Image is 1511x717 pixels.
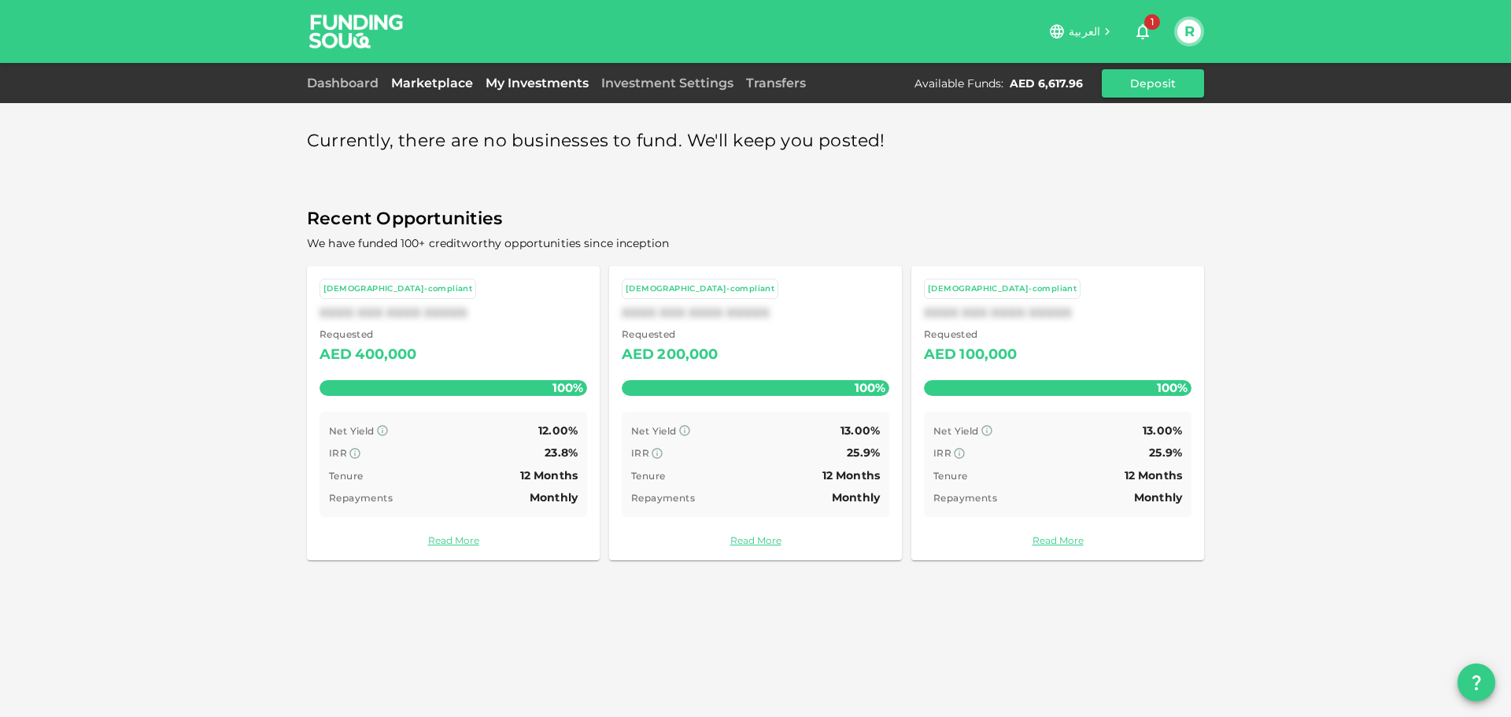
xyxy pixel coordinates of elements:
[1153,376,1191,399] span: 100%
[307,266,600,560] a: [DEMOGRAPHIC_DATA]-compliantXXXX XXX XXXX XXXXX Requested AED400,000100% Net Yield 12.00% IRR 23....
[530,490,578,504] span: Monthly
[933,470,967,482] span: Tenure
[851,376,889,399] span: 100%
[385,76,479,91] a: Marketplace
[549,376,587,399] span: 100%
[1069,24,1100,39] span: العربية
[1127,16,1158,47] button: 1
[924,533,1191,548] a: Read More
[545,445,578,460] span: 23.8%
[329,425,375,437] span: Net Yield
[933,447,951,459] span: IRR
[933,492,997,504] span: Repayments
[1134,490,1182,504] span: Monthly
[924,305,1191,320] div: XXXX XXX XXXX XXXXX
[479,76,595,91] a: My Investments
[1149,445,1182,460] span: 25.9%
[1144,14,1160,30] span: 1
[355,342,416,368] div: 400,000
[307,236,669,250] span: We have funded 100+ creditworthy opportunities since inception
[622,342,654,368] div: AED
[329,470,363,482] span: Tenure
[609,266,902,560] a: [DEMOGRAPHIC_DATA]-compliantXXXX XXX XXXX XXXXX Requested AED200,000100% Net Yield 13.00% IRR 25....
[622,533,889,548] a: Read More
[959,342,1017,368] div: 100,000
[320,305,587,320] div: XXXX XXX XXXX XXXXX
[320,533,587,548] a: Read More
[657,342,718,368] div: 200,000
[1457,663,1495,701] button: question
[740,76,812,91] a: Transfers
[1102,69,1204,98] button: Deposit
[320,342,352,368] div: AED
[840,423,880,438] span: 13.00%
[307,204,1204,235] span: Recent Opportunities
[928,283,1077,296] div: [DEMOGRAPHIC_DATA]-compliant
[595,76,740,91] a: Investment Settings
[520,468,578,482] span: 12 Months
[622,305,889,320] div: XXXX XXX XXXX XXXXX
[622,327,719,342] span: Requested
[1143,423,1182,438] span: 13.00%
[933,425,979,437] span: Net Yield
[847,445,880,460] span: 25.9%
[631,425,677,437] span: Net Yield
[631,447,649,459] span: IRR
[320,327,417,342] span: Requested
[911,266,1204,560] a: [DEMOGRAPHIC_DATA]-compliantXXXX XXX XXXX XXXXX Requested AED100,000100% Net Yield 13.00% IRR 25....
[822,468,880,482] span: 12 Months
[626,283,774,296] div: [DEMOGRAPHIC_DATA]-compliant
[924,342,956,368] div: AED
[1010,76,1083,91] div: AED 6,617.96
[329,447,347,459] span: IRR
[832,490,880,504] span: Monthly
[307,76,385,91] a: Dashboard
[1177,20,1201,43] button: R
[914,76,1003,91] div: Available Funds :
[1125,468,1182,482] span: 12 Months
[924,327,1018,342] span: Requested
[631,470,665,482] span: Tenure
[538,423,578,438] span: 12.00%
[323,283,472,296] div: [DEMOGRAPHIC_DATA]-compliant
[307,126,885,157] span: Currently, there are no businesses to fund. We'll keep you posted!
[329,492,393,504] span: Repayments
[631,492,695,504] span: Repayments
